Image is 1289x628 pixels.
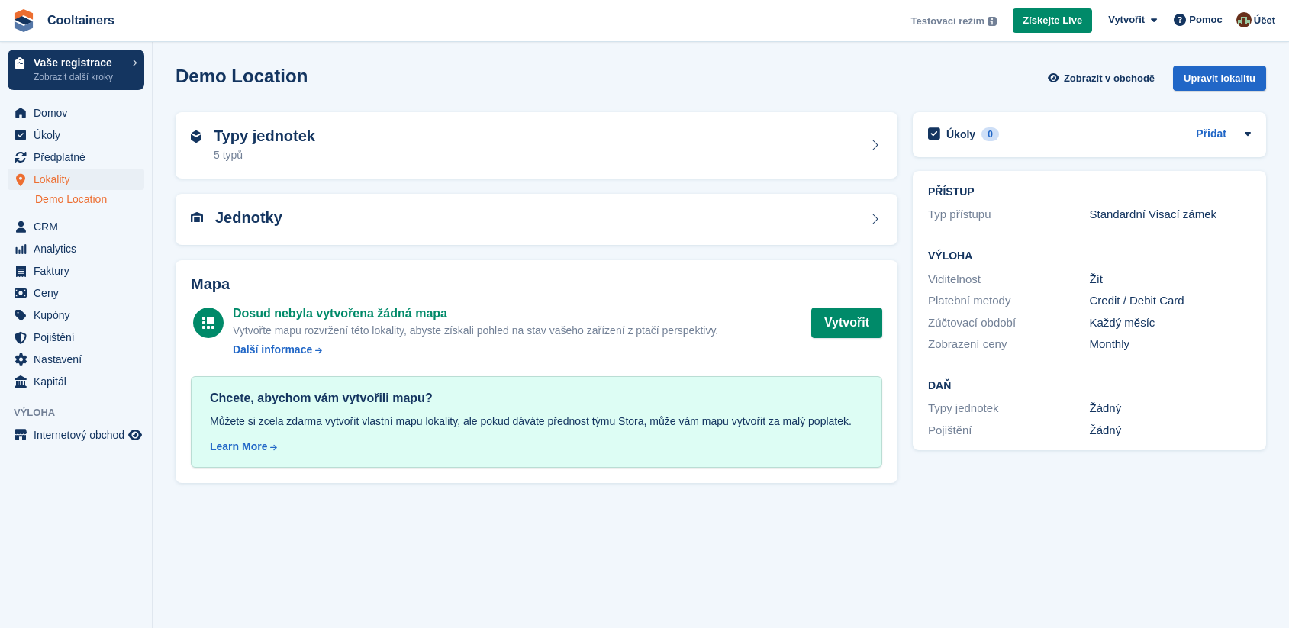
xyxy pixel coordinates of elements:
img: Tomáš Lichtenberg [1236,12,1252,27]
a: Typy jednotek 5 typů [176,112,897,179]
div: Learn More [210,439,267,455]
div: Zobrazení ceny [928,336,1090,353]
h2: Demo Location [176,66,308,86]
div: Typy jednotek [928,400,1090,417]
a: menu [8,169,144,190]
a: Learn More [210,439,863,455]
a: menu [8,282,144,304]
span: Úkoly [34,124,125,146]
a: menu [8,238,144,259]
a: Získejte Live [1013,8,1092,34]
div: Vytvořte mapu rozvržení této lokality, abyste získali pohled na stav vašeho zařízení z ptačí pers... [233,323,718,339]
a: menu [8,260,144,282]
div: Typ přístupu [928,206,1090,224]
div: Žádný [1090,422,1252,440]
a: menu [8,371,144,392]
span: Lokality [34,169,125,190]
img: icon-info-grey-7440780725fd019a000dd9b08b2336e03edf1995a4989e88bcd33f0948082b44.svg [988,17,997,26]
button: Vytvořit [811,308,882,338]
div: Pojištění [928,422,1090,440]
span: Ceny [34,282,125,304]
div: Platební metody [928,292,1090,310]
span: Pojištění [34,327,125,348]
h2: Mapa [191,275,882,293]
a: menu [8,424,144,446]
h2: PŘÍSTUP [928,186,1251,198]
p: Vaše registrace [34,57,124,68]
div: Monthly [1090,336,1252,353]
span: Zobrazit v obchodě [1064,71,1155,86]
a: menu [8,349,144,370]
div: Dosud nebyla vytvořena žádná mapa [233,304,718,323]
a: Přidat [1196,126,1226,143]
h2: Jednotky [215,209,282,227]
div: Další informace [233,342,312,358]
a: menu [8,216,144,237]
h2: Typy jednotek [214,127,315,145]
div: Upravit lokalitu [1173,66,1266,91]
img: map-icn-white-8b231986280072e83805622d3debb4903e2986e43859118e7b4002611c8ef794.svg [202,317,214,329]
span: Výloha [14,405,152,420]
a: Jednotky [176,194,897,245]
div: Standardní Visací zámek [1090,206,1252,224]
a: menu [8,102,144,124]
span: Pomoc [1189,12,1222,27]
a: menu [8,304,144,326]
p: Zobrazit další kroky [34,70,124,84]
span: Nastavení [34,349,125,370]
span: CRM [34,216,125,237]
h2: Výloha [928,250,1251,262]
img: unit-type-icn-2b2737a686de81e16bb02015468b77c625bbabd49415b5ef34ead5e3b44a266d.svg [191,130,201,143]
div: 5 typů [214,147,315,163]
div: Chcete, abychom vám vytvořili mapu? [210,389,863,407]
img: stora-icon-8386f47178a22dfd0bd8f6a31ec36ba5ce8667c1dd55bd0f319d3a0aa187defe.svg [12,9,35,32]
h2: Úkoly [946,127,975,141]
a: Cooltainers [41,8,121,33]
a: Zobrazit v obchodě [1046,66,1161,91]
div: Žít [1090,271,1252,288]
a: menu [8,147,144,168]
a: menu [8,327,144,348]
img: unit-icn-7be61d7bf1b0ce9d3e12c5938cc71ed9869f7b940bace4675aadf7bd6d80202e.svg [191,212,203,223]
span: Analytics [34,238,125,259]
span: Kapitál [34,371,125,392]
span: Kupóny [34,304,125,326]
div: Žádný [1090,400,1252,417]
span: Získejte Live [1023,13,1082,28]
a: Upravit lokalitu [1173,66,1266,97]
span: Testovací režim [911,14,985,29]
a: menu [8,124,144,146]
div: Credit / Debit Card [1090,292,1252,310]
a: Vaše registrace Zobrazit další kroky [8,50,144,90]
div: Můžete si zcela zdarma vytvořit vlastní mapu lokality, ale pokud dáváte přednost týmu Stora, může... [210,414,863,430]
div: 0 [981,127,999,141]
a: Náhled obchodu [126,426,144,444]
span: Domov [34,102,125,124]
span: Předplatné [34,147,125,168]
div: Viditelnost [928,271,1090,288]
span: Účet [1254,13,1275,28]
div: Zúčtovací období [928,314,1090,332]
a: Další informace [233,342,718,358]
span: Vytvořit [1108,12,1145,27]
h2: Daň [928,380,1251,392]
div: Každý měsíc [1090,314,1252,332]
a: Demo Location [35,192,144,207]
span: Faktury [34,260,125,282]
span: Internetový obchod [34,424,125,446]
